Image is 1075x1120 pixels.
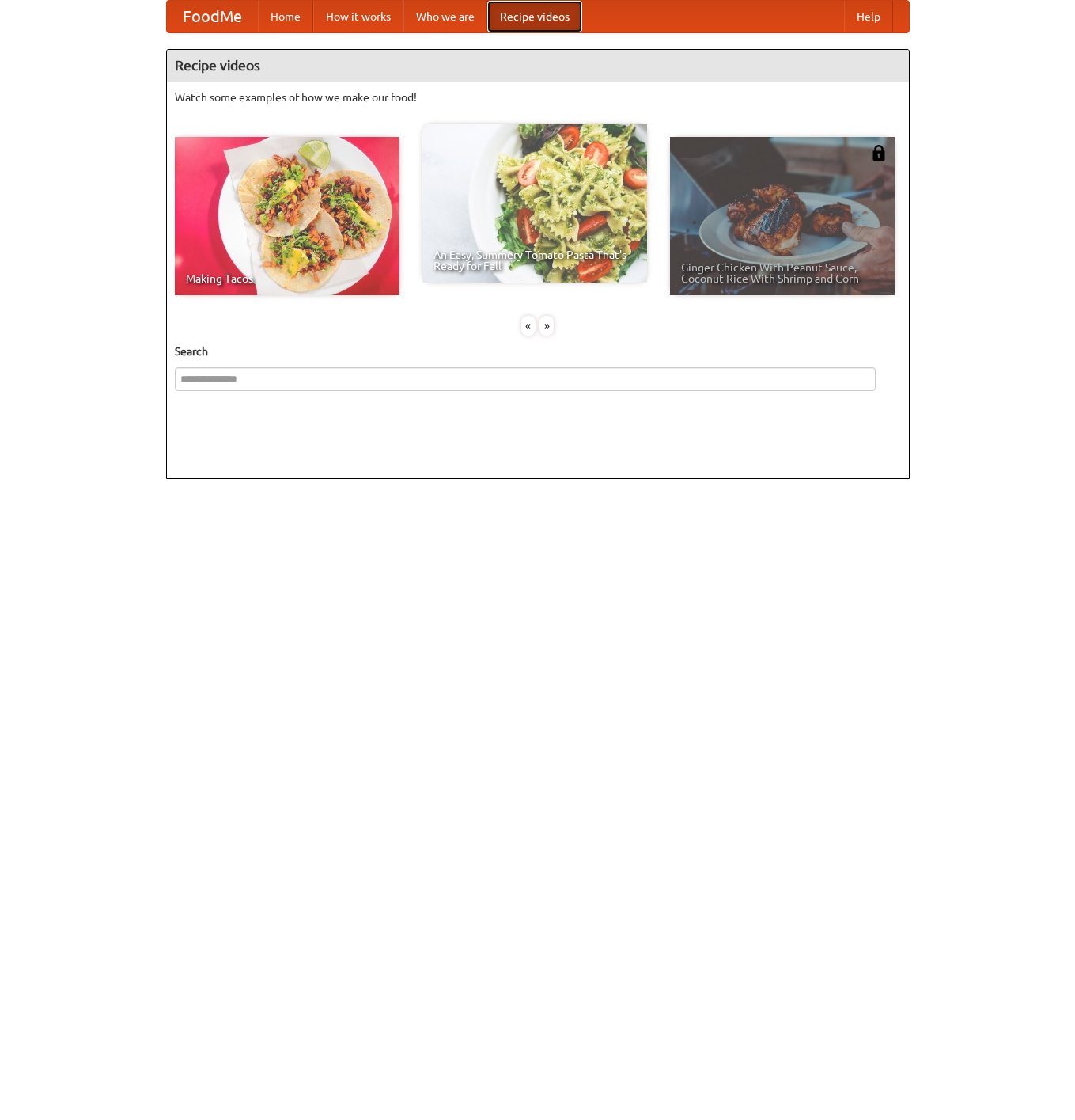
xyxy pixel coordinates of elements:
a: Who we are [403,1,487,32]
p: Watch some examples of how we make our food! [175,89,901,105]
h5: Search [175,344,901,359]
div: » [539,316,554,336]
div: « [521,316,536,336]
a: How it works [313,1,403,32]
a: Home [258,1,313,32]
a: Help [844,1,893,32]
a: Recipe videos [487,1,582,32]
a: An Easy, Summery Tomato Pasta That's Ready for Fall [422,124,647,283]
img: 483408.png [871,145,887,161]
span: Making Tacos [186,273,388,284]
h4: Recipe videos [167,50,909,82]
a: FoodMe [167,1,258,32]
a: Making Tacos [175,137,399,295]
span: An Easy, Summery Tomato Pasta That's Ready for Fall [433,249,636,271]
